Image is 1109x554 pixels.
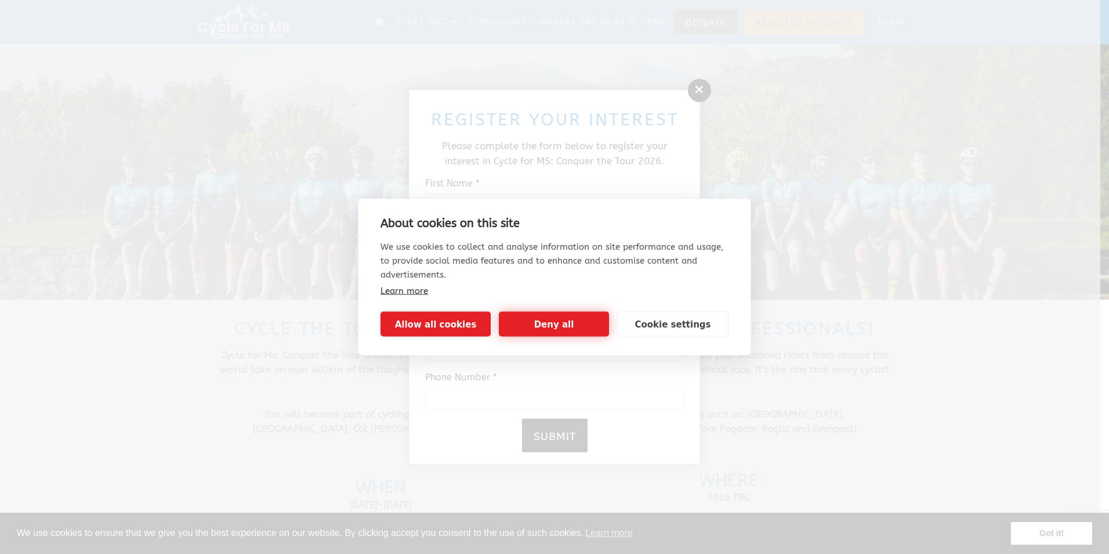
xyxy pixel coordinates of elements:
[499,312,609,337] button: Deny all
[380,217,520,230] strong: About cookies on this site
[380,286,428,296] a: Learn more
[617,312,729,337] button: Cookie settings
[380,312,491,337] button: Allow all cookies
[380,240,729,282] p: We use cookies to collect and analyse information on site performance and usage, to provide socia...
